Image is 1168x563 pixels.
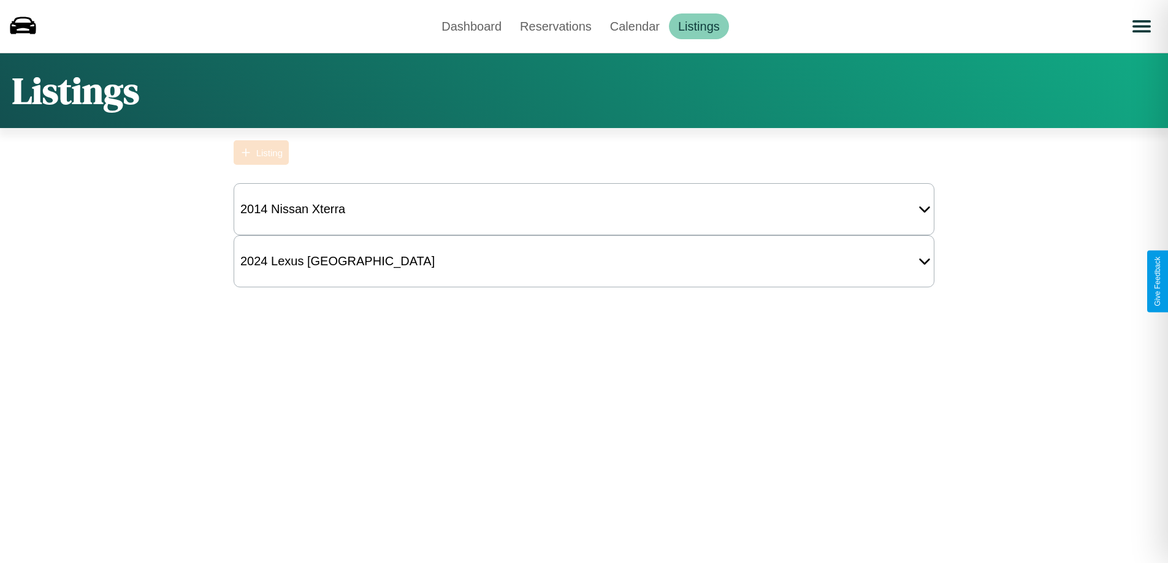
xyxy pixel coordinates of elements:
[511,13,601,39] a: Reservations
[601,13,669,39] a: Calendar
[432,13,511,39] a: Dashboard
[1124,9,1159,43] button: Open menu
[12,66,139,116] h1: Listings
[234,140,289,165] button: Listing
[234,196,351,222] div: 2014 Nissan Xterra
[669,13,729,39] a: Listings
[1153,257,1162,306] div: Give Feedback
[234,248,441,274] div: 2024 Lexus [GEOGRAPHIC_DATA]
[256,148,283,158] div: Listing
